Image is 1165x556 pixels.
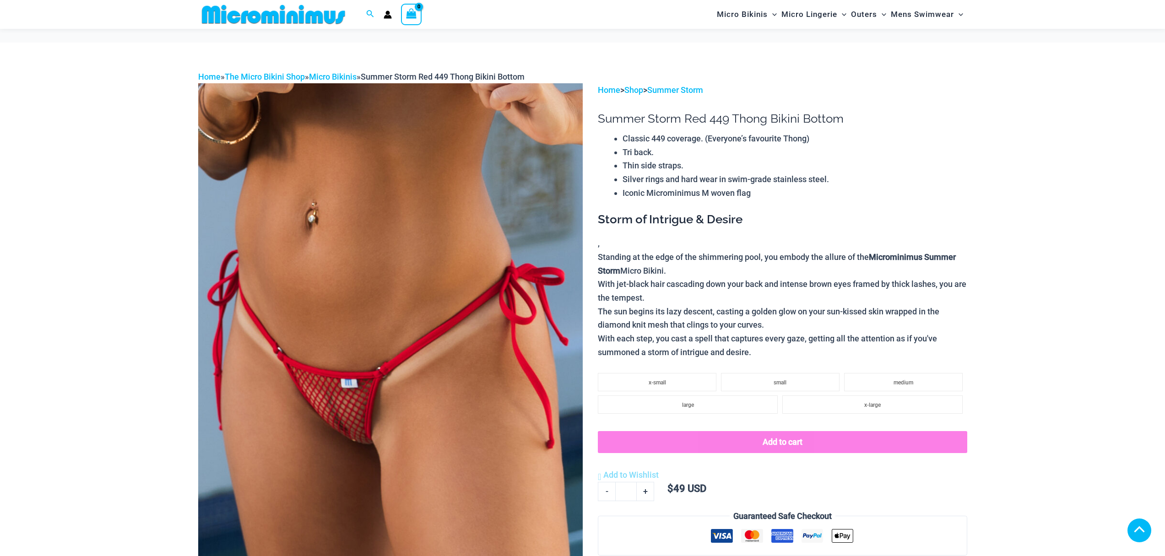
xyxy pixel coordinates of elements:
[877,3,886,26] span: Menu Toggle
[598,252,956,275] b: Microminimus Summer Storm
[401,4,422,25] a: View Shopping Cart, empty
[598,373,716,391] li: x-small
[598,482,615,501] a: -
[851,3,877,26] span: Outers
[198,72,221,81] a: Home
[713,1,967,27] nav: Site Navigation
[623,132,967,146] li: Classic 449 coverage. (Everyone’s favourite Thong)
[598,212,967,227] h3: Storm of Intrigue & Desire
[198,72,525,81] span: » » »
[844,373,963,391] li: medium
[598,395,778,414] li: large
[782,395,962,414] li: x-large
[598,212,967,359] div: ,
[894,379,913,386] span: medium
[366,9,374,20] a: Search icon link
[649,379,666,386] span: x-small
[667,483,673,494] span: $
[837,3,846,26] span: Menu Toggle
[864,402,881,408] span: x-large
[637,482,654,501] a: +
[682,402,694,408] span: large
[598,468,659,482] a: Add to Wishlist
[384,11,392,19] a: Account icon link
[715,3,779,26] a: Micro BikinisMenu ToggleMenu Toggle
[598,250,967,359] p: Standing at the edge of the shimmering pool, you embody the allure of the Micro Bikini. With jet-...
[954,3,963,26] span: Menu Toggle
[721,373,840,391] li: small
[849,3,889,26] a: OutersMenu ToggleMenu Toggle
[225,72,305,81] a: The Micro Bikini Shop
[889,3,965,26] a: Mens SwimwearMenu ToggleMenu Toggle
[615,482,637,501] input: Product quantity
[623,186,967,200] li: Iconic Microminimus M woven flag
[624,85,643,95] a: Shop
[647,85,703,95] a: Summer Storm
[768,3,777,26] span: Menu Toggle
[598,85,620,95] a: Home
[779,3,849,26] a: Micro LingerieMenu ToggleMenu Toggle
[598,112,967,126] h1: Summer Storm Red 449 Thong Bikini Bottom
[198,4,349,25] img: MM SHOP LOGO FLAT
[781,3,837,26] span: Micro Lingerie
[623,173,967,186] li: Silver rings and hard wear in swim-grade stainless steel.
[598,83,967,97] p: > >
[623,146,967,159] li: Tri back.
[891,3,954,26] span: Mens Swimwear
[717,3,768,26] span: Micro Bikinis
[730,509,835,523] legend: Guaranteed Safe Checkout
[361,72,525,81] span: Summer Storm Red 449 Thong Bikini Bottom
[603,470,659,480] span: Add to Wishlist
[623,159,967,173] li: Thin side straps.
[309,72,357,81] a: Micro Bikinis
[598,431,967,453] button: Add to cart
[774,379,786,386] span: small
[667,483,706,494] bdi: 49 USD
